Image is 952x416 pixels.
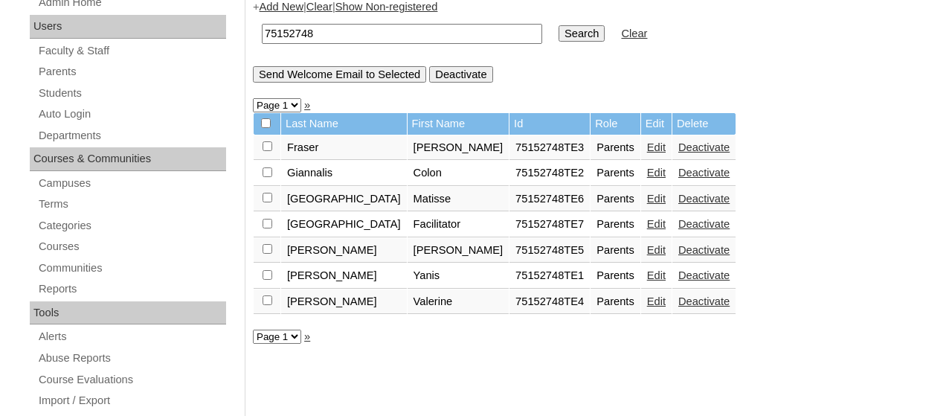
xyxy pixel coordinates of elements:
td: 75152748TE1 [509,263,590,289]
td: Parents [591,212,640,237]
td: Colon [408,161,509,186]
a: Import / Export [37,391,226,410]
a: Deactivate [678,244,730,256]
td: Parents [591,161,640,186]
a: » [304,330,310,342]
a: Alerts [37,327,226,346]
input: Search [262,24,542,44]
a: Edit [647,193,666,205]
a: Course Evaluations [37,371,226,389]
td: 75152748TE7 [509,212,590,237]
a: Clear [621,28,647,39]
a: Auto Login [37,105,226,124]
a: Students [37,84,226,103]
a: Parents [37,63,226,81]
a: Edit [647,244,666,256]
a: Abuse Reports [37,349,226,368]
div: Users [30,15,226,39]
td: 75152748TE5 [509,238,590,263]
a: Add New [260,1,303,13]
a: Terms [37,195,226,214]
td: 75152748TE4 [509,289,590,315]
a: Edit [647,141,666,153]
a: Campuses [37,174,226,193]
a: Deactivate [678,141,730,153]
a: Edit [647,295,666,307]
input: Deactivate [429,66,492,83]
td: [PERSON_NAME] [408,238,509,263]
a: Deactivate [678,295,730,307]
td: Id [509,113,590,135]
td: First Name [408,113,509,135]
td: Delete [672,113,736,135]
a: Deactivate [678,167,730,179]
td: Parents [591,289,640,315]
td: Fraser [281,135,407,161]
a: Departments [37,127,226,145]
td: Facilitator [408,212,509,237]
a: Faculty & Staff [37,42,226,60]
a: Edit [647,218,666,230]
td: Edit [641,113,672,135]
div: Tools [30,301,226,325]
td: 75152748TE2 [509,161,590,186]
td: Parents [591,238,640,263]
td: [GEOGRAPHIC_DATA] [281,212,407,237]
a: Courses [37,237,226,256]
td: [GEOGRAPHIC_DATA] [281,187,407,212]
td: [PERSON_NAME] [281,263,407,289]
a: Clear [306,1,332,13]
td: 75152748TE3 [509,135,590,161]
a: Show Non-registered [335,1,438,13]
a: Edit [647,167,666,179]
td: 75152748TE6 [509,187,590,212]
td: [PERSON_NAME] [281,238,407,263]
a: Deactivate [678,218,730,230]
a: Deactivate [678,193,730,205]
a: » [304,99,310,111]
td: Valerine [408,289,509,315]
td: Parents [591,263,640,289]
td: Parents [591,187,640,212]
td: Matisse [408,187,509,212]
td: Giannalis [281,161,407,186]
td: Parents [591,135,640,161]
a: Deactivate [678,269,730,281]
a: Edit [647,269,666,281]
a: Reports [37,280,226,298]
td: Role [591,113,640,135]
input: Send Welcome Email to Selected [253,66,426,83]
td: Last Name [281,113,407,135]
td: Yanis [408,263,509,289]
td: [PERSON_NAME] [408,135,509,161]
td: [PERSON_NAME] [281,289,407,315]
div: Courses & Communities [30,147,226,171]
a: Communities [37,259,226,278]
input: Search [559,25,605,42]
a: Categories [37,217,226,235]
